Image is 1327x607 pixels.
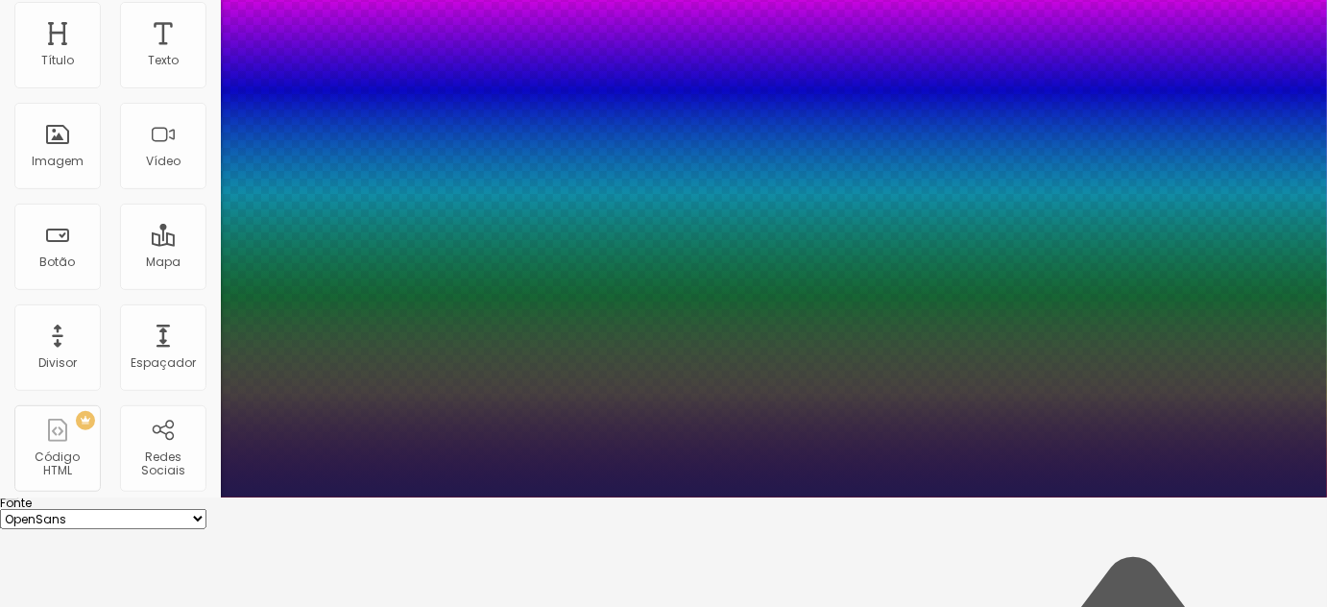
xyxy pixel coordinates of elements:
div: Código HTML [19,450,95,478]
div: Redes Sociais [125,450,201,478]
div: Imagem [32,155,84,168]
div: Texto [148,54,179,67]
div: Botão [40,255,76,269]
div: Vídeo [146,155,181,168]
div: Espaçador [131,356,196,370]
div: Título [41,54,74,67]
div: Mapa [146,255,181,269]
div: Divisor [38,356,77,370]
